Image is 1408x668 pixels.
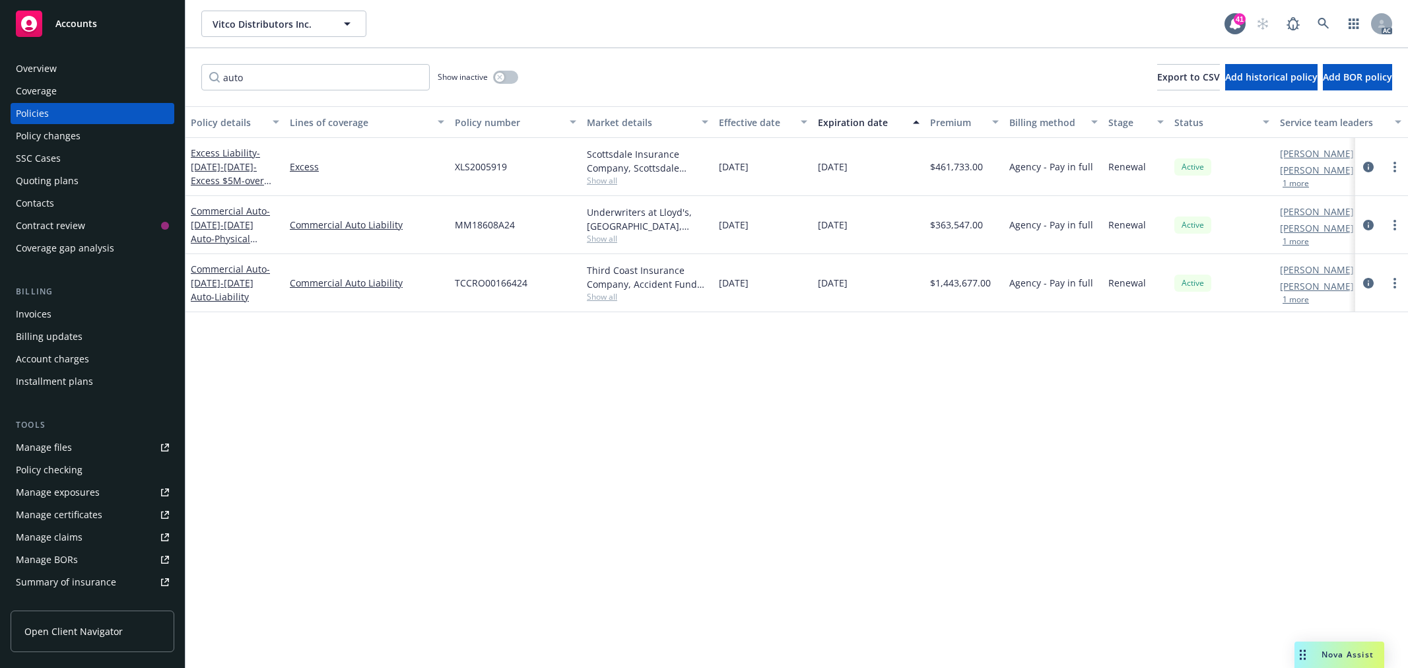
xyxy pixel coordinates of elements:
a: Overview [11,58,174,79]
a: circleInformation [1360,217,1376,233]
span: Active [1180,219,1206,231]
span: Show all [587,233,708,244]
a: Manage certificates [11,504,174,525]
div: Summary of insurance [16,572,116,593]
div: Quoting plans [16,170,79,191]
div: Effective date [719,116,793,129]
div: Overview [16,58,57,79]
div: Scottsdale Insurance Company, Scottsdale Insurance Company (Nationwide), CRC Group [587,147,708,175]
span: [DATE] [719,160,749,174]
a: Accounts [11,5,174,42]
a: Quoting plans [11,170,174,191]
span: Active [1180,161,1206,173]
a: Contacts [11,193,174,214]
span: MM18608A24 [455,218,515,232]
a: [PERSON_NAME] [1280,163,1354,177]
div: Billing method [1009,116,1083,129]
a: more [1387,217,1403,233]
a: Coverage [11,81,174,102]
a: Coverage gap analysis [11,238,174,259]
a: more [1387,159,1403,175]
a: Commercial Auto [191,263,270,303]
div: Drag to move [1294,642,1311,668]
div: Policy changes [16,125,81,147]
button: 1 more [1283,180,1309,187]
button: Policy details [185,106,285,138]
div: SSC Cases [16,148,61,169]
div: Expiration date [818,116,905,129]
div: Invoices [16,304,51,325]
a: Manage claims [11,527,174,548]
span: Agency - Pay in full [1009,276,1093,290]
span: [DATE] [719,276,749,290]
div: Premium [930,116,984,129]
div: Underwriters at Lloyd's, [GEOGRAPHIC_DATA], [PERSON_NAME] of [GEOGRAPHIC_DATA], RT Specialty Insu... [587,205,708,233]
span: Add BOR policy [1323,71,1392,83]
div: 41 [1234,13,1246,25]
a: [PERSON_NAME] [1280,221,1354,235]
span: TCCRO00166424 [455,276,527,290]
div: Status [1174,116,1255,129]
a: [PERSON_NAME] [1280,279,1354,293]
div: Policy checking [16,459,83,481]
span: Active [1180,277,1206,289]
div: Account charges [16,349,89,370]
div: Third Coast Insurance Company, Accident Fund Group (AF Group), RT Specialty Insurance Services, L... [587,263,708,291]
div: Tools [11,418,174,432]
span: $1,443,677.00 [930,276,991,290]
a: Manage exposures [11,482,174,503]
span: Add historical policy [1225,71,1318,83]
button: Effective date [714,106,813,138]
a: Commercial Auto [191,205,271,314]
div: Stage [1108,116,1149,129]
span: - [DATE]-[DATE]-Excess $5M-over GL, Auto, and Employers Liability [191,147,274,215]
span: [DATE] [818,276,848,290]
div: Manage exposures [16,482,100,503]
a: [PERSON_NAME] [1280,205,1354,218]
button: Status [1169,106,1275,138]
button: 1 more [1283,296,1309,304]
button: Add historical policy [1225,64,1318,90]
span: Vitco Distributors Inc. [213,17,327,31]
span: Open Client Navigator [24,624,123,638]
input: Filter by keyword... [201,64,430,90]
span: Renewal [1108,218,1146,232]
span: Nova Assist [1322,649,1374,660]
button: Billing method [1004,106,1103,138]
button: Policy number [450,106,582,138]
div: Policy details [191,116,265,129]
button: Stage [1103,106,1169,138]
a: Report a Bug [1280,11,1306,37]
div: Coverage gap analysis [16,238,114,259]
a: Policy changes [11,125,174,147]
a: Summary of insurance [11,572,174,593]
a: SSC Cases [11,148,174,169]
div: Installment plans [16,371,93,392]
span: $461,733.00 [930,160,983,174]
button: Service team leaders [1275,106,1407,138]
a: Billing updates [11,326,174,347]
span: [DATE] [719,218,749,232]
span: XLS2005919 [455,160,507,174]
a: Policy checking [11,459,174,481]
a: Contract review [11,215,174,236]
span: Export to CSV [1157,71,1220,83]
div: Manage files [16,437,72,458]
a: Invoices [11,304,174,325]
button: Vitco Distributors Inc. [201,11,366,37]
a: Start snowing [1250,11,1276,37]
a: circleInformation [1360,159,1376,175]
button: Expiration date [813,106,925,138]
a: [PERSON_NAME] [1280,263,1354,277]
span: Accounts [55,18,97,29]
a: Excess [290,160,444,174]
button: Lines of coverage [285,106,450,138]
a: Account charges [11,349,174,370]
span: Show all [587,175,708,186]
span: Renewal [1108,276,1146,290]
button: Market details [582,106,714,138]
span: [DATE] [818,218,848,232]
div: Billing updates [16,326,83,347]
button: 1 more [1283,238,1309,246]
